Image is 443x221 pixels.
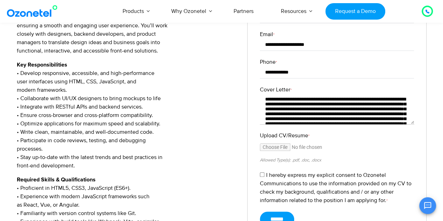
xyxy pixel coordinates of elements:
label: Upload CV/Resume [260,131,414,140]
label: Phone [260,58,414,66]
small: Allowed Type(s): .pdf, .doc, .docx [260,157,321,163]
strong: Key Responsibilities [17,62,67,68]
label: I hereby express my explicit consent to Ozonetel Communications to use the information provided o... [260,172,411,204]
strong: Required Skills & Qualifications [17,177,96,182]
p: • Develop responsive, accessible, and high-performance user interfaces using HTML, CSS, JavaScrip... [17,61,237,170]
button: Open chat [419,197,436,214]
label: Cover Letter [260,85,414,94]
a: Request a Demo [325,3,385,20]
label: Email [260,30,414,39]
